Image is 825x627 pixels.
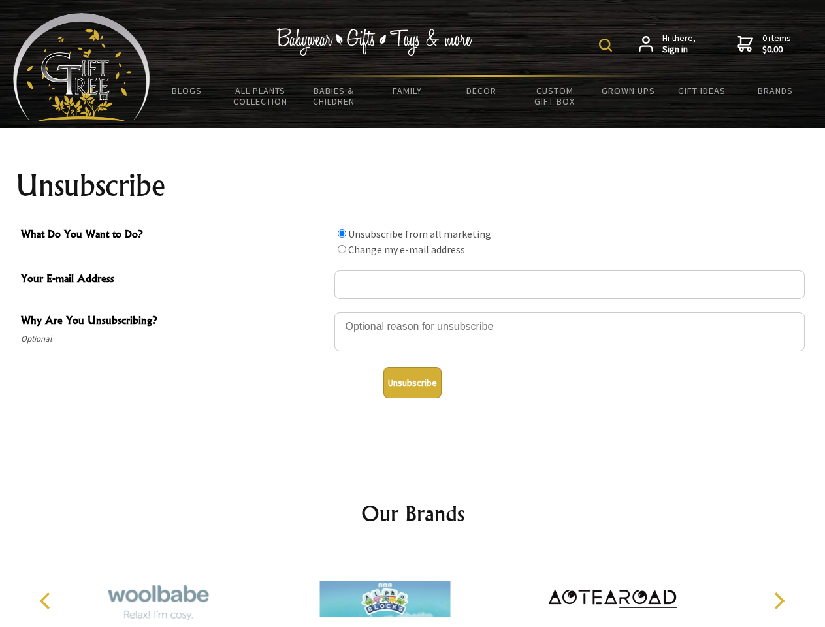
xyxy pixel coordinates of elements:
[662,44,696,56] strong: Sign in
[277,28,473,56] img: Babywear - Gifts - Toys & more
[21,270,328,289] span: Your E-mail Address
[639,33,696,56] a: Hi there,Sign in
[338,245,346,253] input: What Do You Want to Do?
[591,77,665,104] a: Grown Ups
[348,227,491,240] label: Unsubscribe from all marketing
[762,44,791,56] strong: $0.00
[224,77,298,115] a: All Plants Collection
[764,587,793,615] button: Next
[334,270,805,299] input: Your E-mail Address
[599,39,612,52] img: product search
[518,77,592,115] a: Custom Gift Box
[662,33,696,56] span: Hi there,
[665,77,739,104] a: Gift Ideas
[16,170,810,201] h1: Unsubscribe
[739,77,813,104] a: Brands
[33,587,61,615] button: Previous
[150,77,224,104] a: BLOGS
[26,498,800,529] h2: Our Brands
[762,32,791,56] span: 0 items
[383,367,442,398] button: Unsubscribe
[737,33,791,56] a: 0 items$0.00
[21,226,328,245] span: What Do You Want to Do?
[334,312,805,351] textarea: Why Are You Unsubscribing?
[297,77,371,115] a: Babies & Children
[338,229,346,238] input: What Do You Want to Do?
[21,312,328,331] span: Why Are You Unsubscribing?
[444,77,518,104] a: Decor
[13,13,150,121] img: Babyware - Gifts - Toys and more...
[21,331,328,347] span: Optional
[348,243,465,256] label: Change my e-mail address
[371,77,445,104] a: Family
